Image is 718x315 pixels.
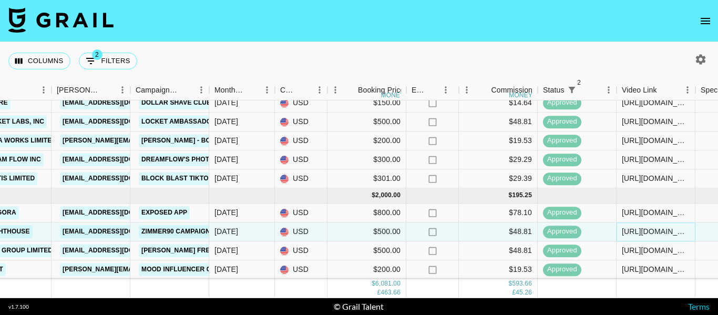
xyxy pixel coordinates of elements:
div: money [509,92,532,98]
img: Grail Talent [8,7,114,33]
div: Sep '25 [214,227,238,237]
div: © Grail Talent [334,301,384,312]
button: Menu [438,82,454,98]
div: $19.53 [459,260,538,279]
a: [PERSON_NAME][EMAIL_ADDRESS][DOMAIN_NAME] [60,134,231,147]
div: https://www.tiktok.com/@jacob.cline.161/video/7542611842644987150 [622,136,690,146]
div: $14.64 [459,94,538,113]
div: Status [543,80,565,100]
div: https://www.tiktok.com/@stuffbypaolo/video/7541089240365436168 [622,155,690,165]
button: Menu [680,82,695,98]
div: v 1.7.100 [8,303,29,310]
button: Sort [343,83,358,97]
div: USD [275,241,327,260]
a: [EMAIL_ADDRESS][DOMAIN_NAME] [60,153,178,166]
a: MOOD Influencer Campaign x [PERSON_NAME] [139,263,305,276]
div: https://www.tiktok.com/@royalkmpa/video/7545544034240990486 [622,208,690,218]
div: USD [275,169,327,188]
div: Booking Price [358,80,404,100]
span: approved [543,227,581,237]
div: https://www.tiktok.com/@jacob.cline.161/video/7546699647239195917 [622,246,690,256]
a: Locket Ambassador Program [139,115,254,128]
button: Menu [115,82,130,98]
button: Select columns [8,53,70,69]
div: $ [372,279,375,288]
div: $301.00 [327,169,406,188]
a: Zimmer90 Campaign [139,225,213,238]
div: Aug '25 [214,155,238,165]
div: $200.00 [327,260,406,279]
div: $78.10 [459,204,538,222]
div: USD [275,113,327,131]
div: $ [372,191,375,200]
div: 2 active filters [565,83,579,97]
a: [EMAIL_ADDRESS][DOMAIN_NAME] [60,206,178,219]
span: approved [543,117,581,127]
div: USD [275,131,327,150]
div: Sep '25 [214,265,238,275]
div: Aug '25 [214,117,238,127]
div: Video Link [622,80,657,100]
span: approved [543,155,581,165]
div: https://www.tiktok.com/@manihamalikkk/video/7551876035462057230?_r=1&_t=ZT-8zrgO3KadB8 [622,227,690,237]
span: approved [543,174,581,184]
span: 2 [92,49,102,60]
div: 463.66 [381,288,401,297]
span: approved [543,265,581,275]
button: Menu [327,82,343,98]
div: $300.00 [327,150,406,169]
div: Campaign (Type) [136,80,179,100]
div: $150.00 [327,94,406,113]
div: money [381,92,405,98]
button: Menu [193,82,209,98]
div: £ [512,288,516,297]
button: Menu [259,82,275,98]
button: Sort [244,83,259,97]
div: 593.66 [512,279,532,288]
button: Menu [601,82,617,98]
span: approved [543,98,581,108]
a: [PERSON_NAME] - Born to Fly [139,134,247,147]
a: [EMAIL_ADDRESS][DOMAIN_NAME] [60,172,178,185]
div: https://www.tiktok.com/@jacob.cline.161/video/7548155159516351757 [622,265,690,275]
div: $500.00 [327,113,406,131]
a: [EMAIL_ADDRESS][DOMAIN_NAME] [60,225,178,238]
button: Menu [459,82,475,98]
a: [EMAIL_ADDRESS][DOMAIN_NAME] [60,115,178,128]
a: [PERSON_NAME] Freely [139,244,224,257]
div: $29.39 [459,169,538,188]
button: Sort [297,83,312,97]
div: USD [275,222,327,241]
div: $500.00 [327,222,406,241]
div: $200.00 [327,131,406,150]
div: 195.25 [512,191,532,200]
div: https://www.tiktok.com/@jacob.cline.161/video/7542228590566313271?_r=1&_t=ZT-8z9UBF5Nrj5 [622,174,690,184]
button: Menu [36,82,52,98]
div: USD [275,150,327,169]
div: Currency [275,80,327,100]
div: USD [275,94,327,113]
button: Sort [476,83,491,97]
div: Booker [52,80,130,100]
button: Sort [579,83,594,97]
div: $29.29 [459,150,538,169]
div: Aug '25 [214,174,238,184]
div: Month Due [209,80,275,100]
div: 45.26 [516,288,532,297]
span: approved [543,136,581,146]
div: USD [275,260,327,279]
a: [PERSON_NAME][EMAIL_ADDRESS][DOMAIN_NAME] [60,263,231,276]
div: Currency [280,80,297,100]
div: $800.00 [327,204,406,222]
div: Expenses: Remove Commission? [412,80,426,100]
div: $48.81 [459,241,538,260]
a: [EMAIL_ADDRESS][DOMAIN_NAME] [60,96,178,109]
button: Sort [179,83,193,97]
div: Sep '25 [214,208,238,218]
button: Menu [312,82,327,98]
button: Show filters [565,83,579,97]
div: $48.81 [459,113,538,131]
div: $ [509,279,512,288]
div: Month Due [214,80,244,100]
a: DreamFlow's Photo Restoration Campaign [139,153,301,166]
